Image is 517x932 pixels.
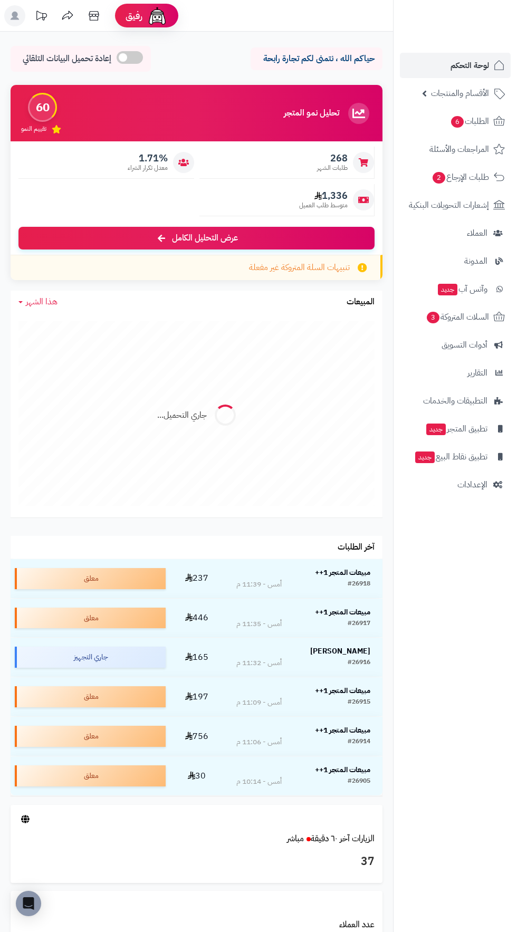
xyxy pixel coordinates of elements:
[348,776,370,787] div: #26905
[236,619,282,629] div: أمس - 11:35 م
[15,647,166,668] div: جاري التجهيز
[170,559,224,598] td: 237
[400,472,511,497] a: الإعدادات
[317,152,348,164] span: 268
[236,697,282,708] div: أمس - 11:09 م
[400,388,511,414] a: التطبيقات والخدمات
[26,295,58,308] span: هذا الشهر
[348,697,370,708] div: #26915
[126,9,142,22] span: رفيق
[457,477,487,492] span: الإعدادات
[438,284,457,295] span: جديد
[400,193,511,218] a: إشعارات التحويلات البنكية
[128,164,168,172] span: معدل تكرار الشراء
[28,5,54,29] a: تحديثات المنصة
[467,366,487,380] span: التقارير
[431,86,489,101] span: الأقسام والمنتجات
[170,717,224,756] td: 756
[451,116,464,128] span: 6
[437,282,487,296] span: وآتس آب
[400,276,511,302] a: وآتس آبجديد
[249,262,350,274] span: تنبيهات السلة المتروكة غير مفعلة
[16,891,41,916] div: Open Intercom Messenger
[236,776,282,787] div: أمس - 10:14 م
[348,579,370,590] div: #26918
[287,832,304,845] small: مباشر
[18,227,375,249] a: عرض التحليل الكامل
[23,53,111,65] span: إعادة تحميل البيانات التلقائي
[170,599,224,638] td: 446
[172,232,238,244] span: عرض التحليل الكامل
[157,409,207,421] div: جاري التحميل...
[299,201,348,210] span: متوسط طلب العميل
[426,424,446,435] span: جديد
[15,568,166,589] div: معلق
[15,608,166,629] div: معلق
[400,165,511,190] a: طلبات الإرجاع2
[21,124,46,133] span: تقييم النمو
[400,137,511,162] a: المراجعات والأسئلة
[445,27,507,49] img: logo-2.png
[400,248,511,274] a: المدونة
[347,297,375,307] h3: المبيعات
[348,619,370,629] div: #26917
[425,421,487,436] span: تطبيق المتجر
[400,416,511,441] a: تطبيق المتجرجديد
[18,296,58,308] a: هذا الشهر
[170,638,224,677] td: 165
[400,332,511,358] a: أدوات التسويق
[299,190,348,201] span: 1,336
[432,170,489,185] span: طلبات الإرجاع
[400,304,511,330] a: السلات المتروكة3
[414,449,487,464] span: تطبيق نقاط البيع
[317,164,348,172] span: طلبات الشهر
[170,756,224,795] td: 30
[236,737,282,747] div: أمس - 11:06 م
[315,685,370,696] strong: مبيعات المتجر 1++
[415,451,435,463] span: جديد
[400,220,511,246] a: العملاء
[427,312,439,323] span: 3
[15,686,166,707] div: معلق
[451,58,489,73] span: لوحة التحكم
[147,5,168,26] img: ai-face.png
[236,658,282,668] div: أمس - 11:32 م
[310,646,370,657] strong: [PERSON_NAME]
[339,918,375,931] a: عدد العملاء
[348,737,370,747] div: #26914
[423,393,487,408] span: التطبيقات والخدمات
[400,360,511,386] a: التقارير
[426,310,489,324] span: السلات المتروكة
[400,53,511,78] a: لوحة التحكم
[284,109,339,118] h3: تحليل نمو المتجر
[315,567,370,578] strong: مبيعات المتجر 1++
[170,677,224,716] td: 197
[464,254,487,268] span: المدونة
[287,832,375,845] a: الزيارات آخر ٦٠ دقيقةمباشر
[348,658,370,668] div: #26916
[400,109,511,134] a: الطلبات6
[15,726,166,747] div: معلق
[128,152,168,164] span: 1.71%
[15,765,166,786] div: معلق
[442,338,487,352] span: أدوات التسويق
[258,53,375,65] p: حياكم الله ، نتمنى لكم تجارة رابحة
[429,142,489,157] span: المراجعات والأسئلة
[409,198,489,213] span: إشعارات التحويلات البنكية
[315,764,370,775] strong: مبيعات المتجر 1++
[400,444,511,469] a: تطبيق نقاط البيعجديد
[315,725,370,736] strong: مبيعات المتجر 1++
[18,853,375,871] h3: 37
[338,543,375,552] h3: آخر الطلبات
[315,607,370,618] strong: مبيعات المتجر 1++
[450,114,489,129] span: الطلبات
[467,226,487,241] span: العملاء
[236,579,282,590] div: أمس - 11:39 م
[433,172,445,184] span: 2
